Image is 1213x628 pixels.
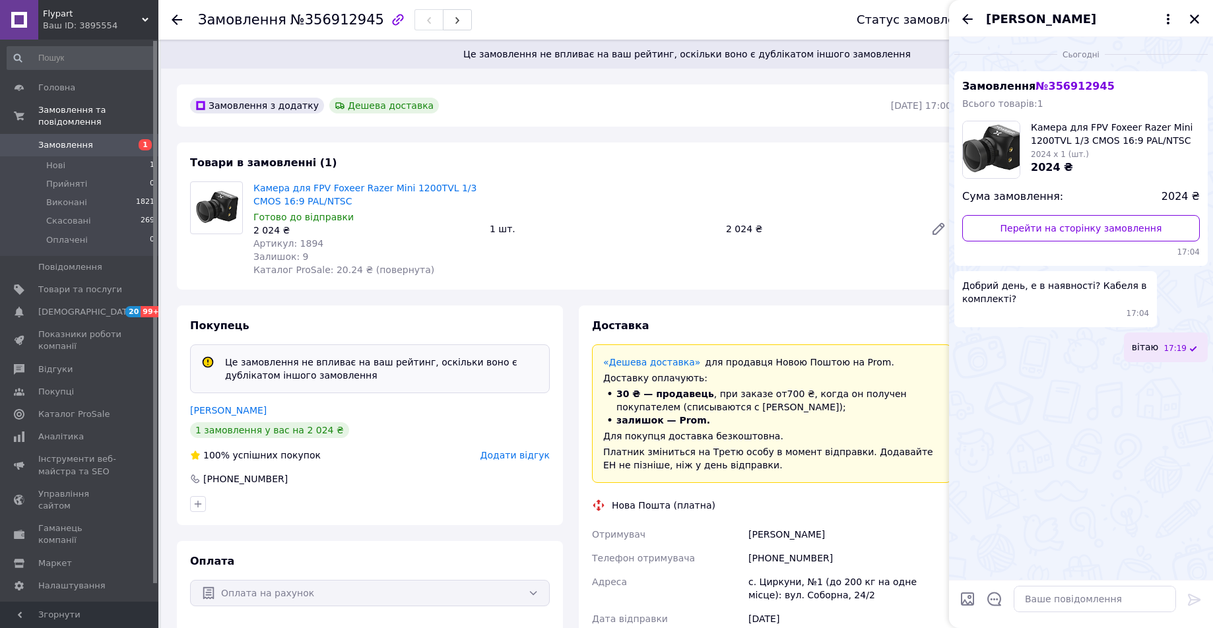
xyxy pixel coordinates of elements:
span: 2024 ₴ [1162,189,1200,204]
span: 269 [141,215,154,227]
span: Покупець [190,319,249,332]
div: Дешева доставка [329,98,439,113]
div: Доставку оплачують: [603,371,940,385]
span: Аналітика [38,431,84,443]
span: 2024 ₴ [1031,161,1073,173]
span: Прийняті [46,178,87,190]
div: Повернутися назад [172,13,182,26]
span: Виконані [46,197,87,208]
a: Редагувати [925,216,952,242]
div: [PERSON_NAME] [746,522,954,546]
span: Скасовані [46,215,91,227]
span: 17:19 12.08.2025 [1164,343,1187,354]
div: успішних покупок [190,449,321,462]
span: №356912945 [290,12,384,28]
span: № 356912945 [1035,80,1114,92]
a: [PERSON_NAME] [190,405,267,416]
span: [PERSON_NAME] [986,11,1096,28]
span: 1 [150,160,154,172]
span: Маркет [38,557,72,569]
span: Товари та послуги [38,284,122,296]
span: Замовлення [198,12,286,28]
li: , при заказе от 700 ₴ , когда он получен покупателем (списываются с [PERSON_NAME]); [603,387,940,414]
span: Покупці [38,386,74,398]
span: Адреса [592,577,627,587]
span: 30 ₴ — продавець [616,389,714,399]
span: Добрий день, е в наявності? Кабеля в комплекті? [962,279,1149,305]
span: Каталог ProSale: 20.24 ₴ (повернута) [253,265,434,275]
span: Гаманець компанії [38,522,122,546]
span: Камера для FPV Foxeer Razer Mini 1200TVL 1/3 CMOS 16:9 PAL/NTSC [1031,121,1200,147]
button: [PERSON_NAME] [986,11,1176,28]
span: Доставка [592,319,649,332]
button: Закрити [1187,11,1202,27]
span: Сьогодні [1057,49,1105,61]
span: Каталог ProSale [38,408,110,420]
div: с. Циркуни, №1 (до 200 кг на одне місце): вул. Соборна, 24/2 [746,570,954,607]
span: 0 [150,178,154,190]
span: Товари в замовленні (1) [190,156,337,169]
div: Платник зміниться на Третю особу в момент відправки. Додавайте ЕН не пізніше, ніж у день відправки. [603,445,940,472]
div: Ваш ID: 3895554 [43,20,158,32]
a: Перейти на сторінку замовлення [962,215,1200,241]
span: Готово до відправки [253,212,354,222]
div: 2 024 ₴ [253,224,479,237]
span: [DEMOGRAPHIC_DATA] [38,306,136,318]
span: Нові [46,160,65,172]
span: Залишок: 9 [253,251,309,262]
div: Для покупця доставка безкоштовна. [603,429,940,443]
span: Телефон отримувача [592,553,695,563]
span: Головна [38,82,75,94]
img: 5269887962_w160_h160_kamera-dlya-fpv.jpg [963,121,1020,178]
span: Сума замовлення: [962,189,1063,204]
div: 2 024 ₴ [721,220,920,238]
span: 1821 [136,197,154,208]
span: 20 [125,306,141,317]
div: 1 замовлення у вас на 2 024 ₴ [190,422,349,438]
span: 0 [150,234,154,246]
div: Статус замовлення [857,13,978,26]
div: Це замовлення не впливає на ваш рейтинг, оскільки воно є дублікатом іншого замовлення [220,356,544,382]
span: Отримувач [592,529,645,540]
span: Відгуки [38,363,73,375]
span: Інструменти веб-майстра та SEO [38,453,122,477]
span: Оплачені [46,234,88,246]
span: Всього товарів: 1 [962,98,1043,109]
span: 2024 x 1 (шт.) [1031,150,1089,159]
span: залишок — Prom. [616,415,710,425]
div: Замовлення з додатку [190,98,324,113]
span: 99+ [141,306,162,317]
span: Замовлення [962,80,1115,92]
span: вітаю [1132,340,1159,354]
span: 1 [139,139,152,150]
span: Оплата [190,555,234,567]
button: Відкрити шаблони відповідей [986,590,1003,608]
span: Повідомлення [38,261,102,273]
span: Замовлення та повідомлення [38,104,158,128]
input: Пошук [7,46,156,70]
button: Назад [960,11,975,27]
div: [PHONE_NUMBER] [202,472,289,486]
span: Показники роботи компанії [38,329,122,352]
a: Камера для FPV Foxeer Razer Mini 1200TVL 1/3 CMOS 16:9 PAL/NTSC [253,183,477,206]
span: Замовлення [38,139,93,151]
img: Камера для FPV Foxeer Razer Mini 1200TVL 1/3 CMOS 16:9 PAL/NTSC [191,189,242,228]
div: [PHONE_NUMBER] [746,546,954,570]
span: 17:04 12.08.2025 [1127,308,1150,319]
div: для продавця Новою Поштою на Prom. [603,356,940,369]
span: 100% [203,450,230,460]
span: Це замовлення не впливає на ваш рейтинг, оскільки воно є дублікатом іншого замовлення [177,47,1197,61]
span: Дата відправки [592,613,668,624]
span: Артикул: 1894 [253,238,323,249]
div: 1 шт. [484,220,721,238]
a: «Дешева доставка» [603,357,700,367]
div: 12.08.2025 [954,47,1208,61]
span: Flypart [43,8,142,20]
div: Нова Пошта (платна) [608,499,719,512]
span: Управління сайтом [38,488,122,512]
span: Налаштування [38,580,106,592]
time: [DATE] 17:00 [891,100,952,111]
span: 17:04 12.08.2025 [962,247,1200,258]
span: Додати відгук [480,450,550,460]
